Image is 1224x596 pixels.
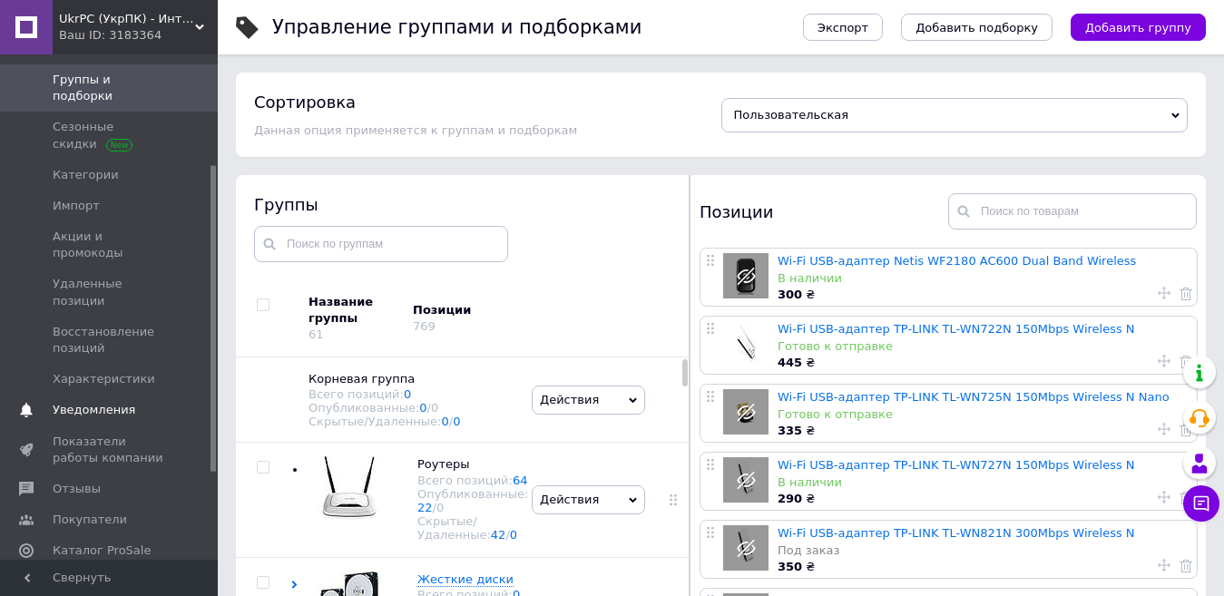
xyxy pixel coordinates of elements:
a: 0 [442,415,449,428]
div: ₴ [778,355,1188,371]
div: Скрытые/Удаленные: [417,514,528,542]
span: UkrPC (УкрПК) - Интернет-магазин [59,11,195,27]
span: Сезонные скидки [53,119,168,151]
a: Удалить товар [1180,489,1192,505]
div: Группы [254,193,671,216]
span: Характеристики [53,371,155,387]
span: Импорт [53,198,100,214]
span: Пользовательская [734,108,849,122]
span: Группы и подборки [53,72,168,104]
span: Данная опция применяется к группам и подборкам [254,123,577,137]
a: 0 [419,401,426,415]
span: Жесткие диски [417,572,514,586]
span: Уведомления [53,402,135,418]
div: Позиции [413,302,567,318]
div: Ваш ID: 3183364 [59,27,218,44]
div: Скрытые/Удаленные: [308,415,514,428]
b: 300 [778,288,802,301]
div: Под заказ [778,542,1188,559]
button: Чат с покупателем [1183,485,1219,522]
div: Готово к отправке [778,338,1188,355]
div: ₴ [778,287,1188,303]
a: Удалить товар [1180,353,1192,369]
span: Добавить подборку [916,21,1038,34]
b: 290 [778,492,802,505]
b: 445 [778,356,802,369]
span: Удаленные позиции [53,276,168,308]
a: 0 [453,415,460,428]
input: Поиск по группам [254,226,508,262]
span: / [433,501,445,514]
span: Корневая группа [308,372,415,386]
div: Опубликованные: [417,487,528,514]
div: 0 [436,501,444,514]
a: Wi-Fi USB-адаптер TP-LINK TL-WN722N 150Mbps Wireless N [778,322,1135,336]
h1: Управление группами и подборками [272,16,641,38]
span: Действия [540,393,599,406]
div: 769 [413,319,436,333]
a: Wi-Fi USB-адаптер TP-LINK TL-WN725N 150Mbps Wireless N Nano [778,390,1170,404]
b: 335 [778,424,802,437]
a: Удалить товар [1180,557,1192,573]
span: Экспорт [818,21,868,34]
a: 64 [513,474,528,487]
span: Роутеры [417,457,470,471]
span: Действия [540,493,599,506]
span: Каталог ProSale [53,542,151,559]
div: В наличии [778,270,1188,287]
span: / [505,528,517,542]
div: Всего позиций: [308,387,514,401]
a: Удалить товар [1180,421,1192,437]
span: Категории [53,167,119,183]
span: Восстановление позиций [53,324,168,357]
span: Добавить группу [1085,21,1191,34]
a: 22 [417,501,433,514]
div: ₴ [778,559,1188,575]
span: Покупатели [53,512,127,528]
span: Показатели работы компании [53,434,168,466]
a: Удалить товар [1180,285,1192,301]
div: Название группы [308,294,399,327]
h4: Сортировка [254,93,356,112]
button: Экспорт [803,14,883,41]
div: Опубликованные: [308,401,514,415]
span: Отзывы [53,481,101,497]
a: 0 [510,528,517,542]
div: ₴ [778,423,1188,439]
span: Акции и промокоды [53,229,168,261]
button: Добавить группу [1071,14,1206,41]
a: 0 [404,387,411,401]
button: Добавить подборку [901,14,1053,41]
div: В наличии [778,474,1188,491]
span: / [427,401,439,415]
div: Позиции [700,193,948,230]
a: Wi-Fi USB-адаптер TP-LINK TL-WN727N 150Mbps Wireless N [778,458,1135,472]
a: Wi-Fi USB-адаптер TP-LINK TL-WN821N 300Mbps Wireless N [778,526,1135,540]
div: Готово к отправке [778,406,1188,423]
div: 0 [431,401,438,415]
div: 61 [308,327,324,341]
input: Поиск по товарам [948,193,1197,230]
div: Всего позиций: [417,474,528,487]
img: Роутеры [318,456,381,520]
a: 42 [491,528,506,542]
span: / [449,415,461,428]
div: ₴ [778,491,1188,507]
a: Wi-Fi USB-адаптер Netis WF2180 AC600 Dual Band Wireless [778,254,1136,268]
b: 350 [778,560,802,573]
